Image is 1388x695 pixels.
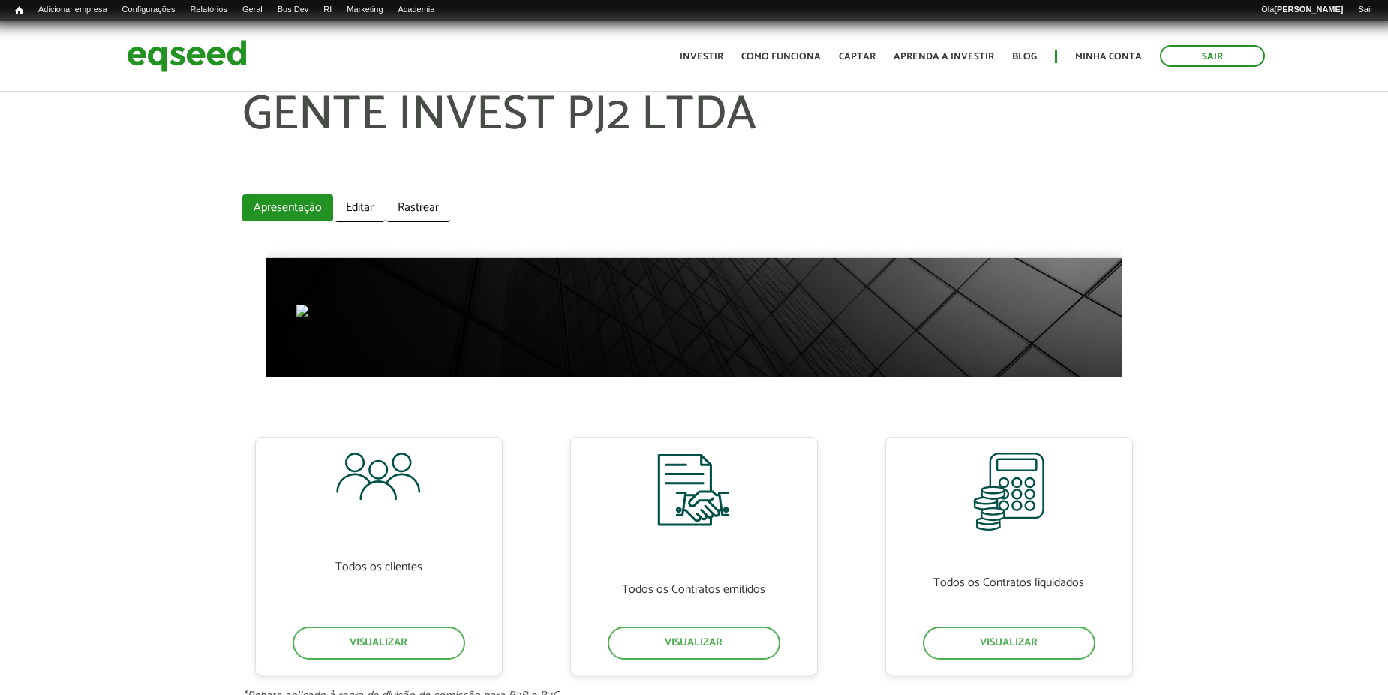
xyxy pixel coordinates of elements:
a: Relatórios [182,4,234,16]
p: Todos os Contratos liquidados [933,553,1084,612]
img: relatorios-assessor-contratos-liquidados.svg [973,453,1044,531]
a: Rastrear [386,194,450,222]
a: Visualizar [923,627,1095,660]
h1: GENTE INVEST PJ2 LTDA [242,89,1145,187]
a: Olá[PERSON_NAME] [1254,4,1350,16]
a: Aprenda a investir [894,52,994,62]
strong: [PERSON_NAME] [1274,5,1343,14]
a: Academia [391,4,443,16]
p: Todos os clientes [335,522,422,612]
span: Início [15,5,23,16]
img: relatorios-assessor-meus-clientes.svg [336,453,421,501]
a: Bus Dev [270,4,317,16]
a: RI [316,4,339,16]
img: EqSeed [127,36,247,76]
a: Investir [680,52,723,62]
a: Captar [839,52,876,62]
a: Sair [1350,4,1380,16]
a: Editar [335,194,385,222]
p: Todos os Contratos emitidos [622,567,765,612]
img: relatorios-assessor-contratos-emitidos.svg [656,453,731,545]
a: Geral [235,4,270,16]
a: Configurações [115,4,183,16]
a: Como funciona [741,52,821,62]
a: Marketing [339,4,390,16]
img: logo_gente_invest_transparente.png [296,305,308,317]
a: Blog [1012,52,1037,62]
a: Início [8,4,31,18]
a: Apresentação [242,194,333,222]
a: Sair [1160,45,1265,67]
a: Adicionar empresa [31,4,115,16]
a: Visualizar [293,627,465,660]
a: Visualizar [608,627,780,660]
a: Minha conta [1075,52,1142,62]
